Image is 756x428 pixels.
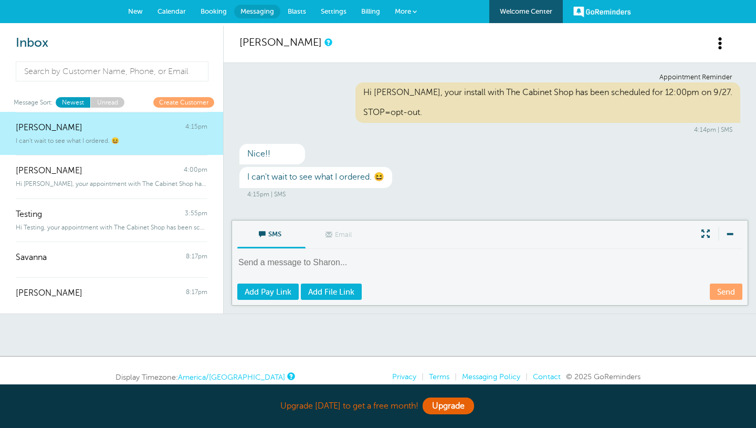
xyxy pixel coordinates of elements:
span: Email [313,221,366,246]
div: Upgrade [DATE] to get a free month! [115,395,640,417]
span: Testing [16,210,42,220]
div: Hi [PERSON_NAME], your install with The Cabinet Shop has been scheduled for 12:00pm on 9/27. STOP... [355,82,740,123]
div: 4:14pm | SMS [247,126,732,133]
a: Unread [90,97,124,107]
a: Send [710,284,742,300]
a: This is the timezone being used to display dates and times to you on this device. Click the timez... [287,373,293,380]
a: Add Pay Link [237,284,299,300]
span: 8:17pm [186,253,207,263]
span: © 2025 GoReminders [566,372,640,381]
a: Create Customer [153,97,214,107]
li: | [449,372,457,381]
div: Appointment Reminder [247,74,732,81]
a: Messaging Policy [462,372,520,381]
span: More [395,7,411,15]
span: 8:17pm [186,288,207,298]
div: I can't wait to see what I ordered. 😆 [239,167,392,187]
a: America/[GEOGRAPHIC_DATA] [178,373,285,381]
a: Privacy [392,372,416,381]
span: Hi [PERSON_NAME], your appointment with The Cabinet Shop has been scheduled for 12 [16,180,207,187]
span: 3:55pm [185,210,207,220]
span: Savanna [16,253,47,263]
span: Messaging [240,7,274,15]
span: Hi Testing, your appointment with The Cabinet Shop has been scheduled for 1 [16,224,207,231]
span: Booking [201,7,227,15]
a: Newest [56,97,90,107]
a: Upgrade [423,398,474,414]
span: Add File Link [308,288,354,296]
a: This is a history of all communications between GoReminders and your customer. [324,39,331,46]
span: [PERSON_NAME] [16,123,82,133]
div: 4:15pm | SMS [247,191,732,198]
a: Messaging [234,5,280,18]
span: [PERSON_NAME] [16,166,82,176]
span: Message Sort: [14,97,53,107]
a: [PERSON_NAME] [239,36,322,48]
li: | [416,372,424,381]
span: Calendar [157,7,186,15]
a: Contact [533,372,561,381]
span: 4:15pm [185,123,207,133]
span: Add Pay Link [245,288,291,296]
span: 4:00pm [184,166,207,176]
div: Display Timezone: [115,372,293,382]
div: Nice!! [239,144,305,164]
span: [PERSON_NAME] [16,288,82,298]
li: | [520,372,528,381]
h2: Inbox [16,36,207,51]
a: Add File Link [301,284,362,300]
span: Settings [321,7,346,15]
span: New [128,7,143,15]
span: SMS [245,221,298,246]
label: This customer does not have an email address. [306,221,374,249]
a: Terms [429,372,449,381]
span: Billing [361,7,380,15]
input: Search by Customer Name, Phone, or Email [16,61,208,81]
span: Blasts [288,7,306,15]
span: I can't wait to see what I ordered. 😆 [16,137,119,144]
